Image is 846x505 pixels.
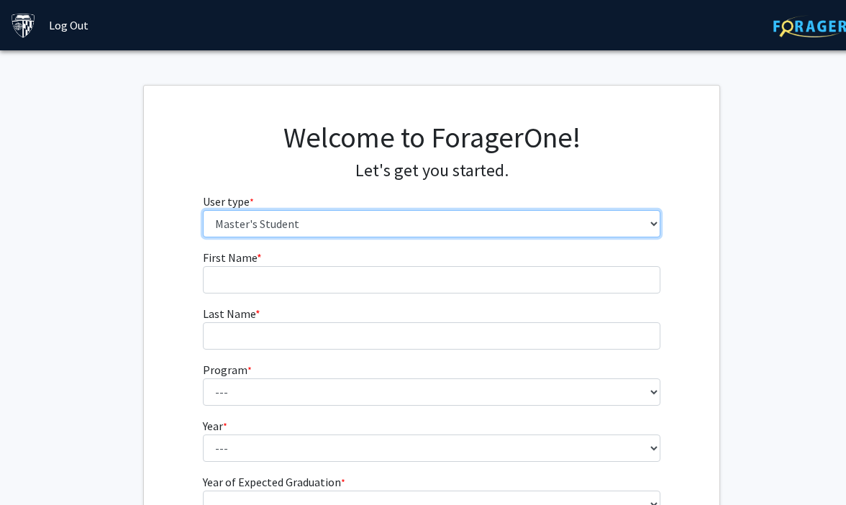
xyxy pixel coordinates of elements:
label: Year of Expected Graduation [203,473,345,491]
iframe: Chat [11,440,61,494]
h4: Let's get you started. [203,160,661,181]
h1: Welcome to ForagerOne! [203,120,661,155]
label: User type [203,193,254,210]
label: Year [203,417,227,435]
label: Program [203,361,252,378]
span: First Name [203,250,257,265]
img: Johns Hopkins University Logo [11,13,36,38]
span: Last Name [203,306,255,321]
